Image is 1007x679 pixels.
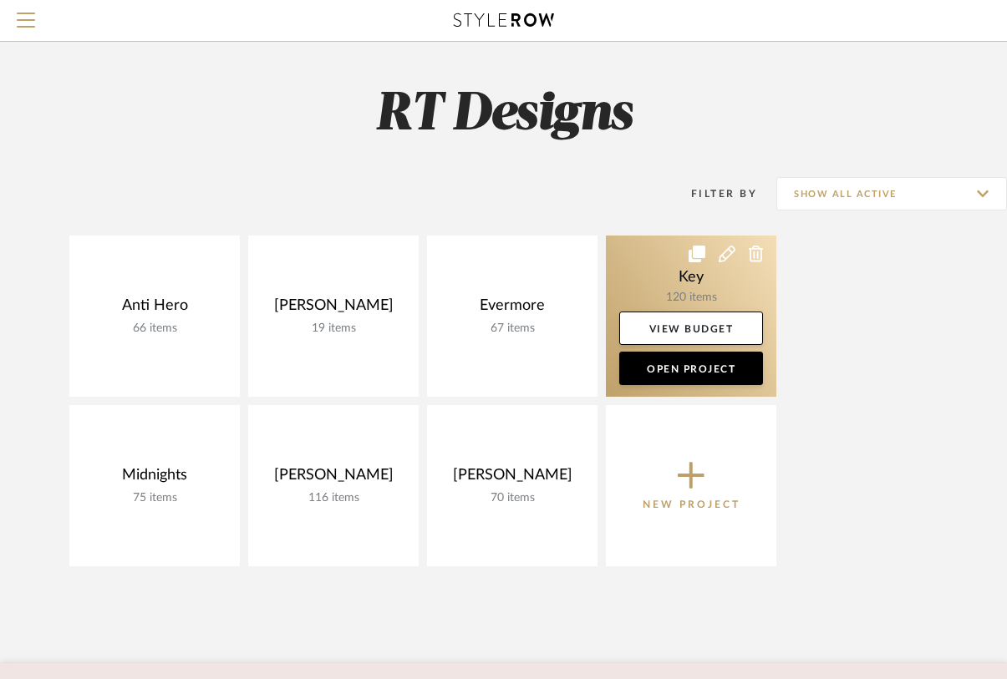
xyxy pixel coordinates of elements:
[83,296,226,322] div: Anti Hero
[83,322,226,336] div: 66 items
[643,496,740,513] p: New Project
[619,352,763,385] a: Open Project
[440,296,584,322] div: Evermore
[262,491,405,505] div: 116 items
[440,322,584,336] div: 67 items
[440,466,584,491] div: [PERSON_NAME]
[83,466,226,491] div: Midnights
[619,312,763,345] a: View Budget
[83,491,226,505] div: 75 items
[262,322,405,336] div: 19 items
[440,491,584,505] div: 70 items
[262,296,405,322] div: [PERSON_NAME]
[606,405,776,566] button: New Project
[669,185,757,202] div: Filter By
[262,466,405,491] div: [PERSON_NAME]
